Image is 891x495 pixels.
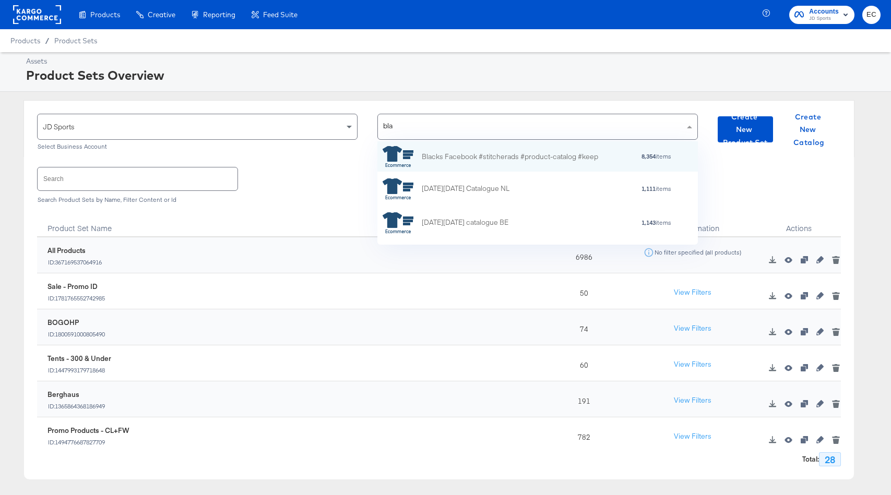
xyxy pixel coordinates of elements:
[37,196,841,203] div: Search Product Sets by Name, Filter Content or Id
[47,330,105,337] div: ID: 1800591000805490
[540,237,623,273] div: 6986
[47,318,105,328] div: BOGOHP
[47,366,111,373] div: ID: 1447993179718648
[802,454,819,464] strong: Total :
[47,438,129,445] div: ID: 1494776687827709
[509,185,672,192] div: items
[377,141,698,246] div: grid
[47,426,129,436] div: Promo Products - CL+FW
[789,6,854,24] button: AccountsJD Sports
[654,249,742,256] div: No filter specified (all products)
[819,452,841,467] div: 28
[508,219,672,226] div: items
[422,151,598,162] div: Blacks Facebook #stitcherads #product-catalog #keep
[47,258,102,265] div: ID: 367169537064916
[43,122,75,131] span: JD Sports
[667,355,719,374] button: View Filters
[47,354,111,364] div: Tents - 300 & Under
[718,116,773,142] button: Create New Product Set
[90,10,120,19] span: Products
[203,10,235,19] span: Reporting
[757,211,841,237] div: Actions
[37,211,540,237] div: Toggle SortBy
[40,37,54,45] span: /
[667,427,719,446] button: View Filters
[422,184,509,195] div: [DATE][DATE] Catalogue NL
[10,37,40,45] span: Products
[641,185,656,192] strong: 1,111
[422,218,508,228] div: [DATE][DATE] catalogue BE
[263,10,298,19] span: Feed Suite
[540,273,623,309] div: 50
[148,10,175,19] span: Creative
[862,6,881,24] button: EC
[47,390,105,400] div: Berghaus
[26,66,878,84] div: Product Sets Overview
[809,6,839,17] span: Accounts
[667,283,719,302] button: View Filters
[667,319,719,338] button: View Filters
[598,153,672,160] div: items
[26,56,878,66] div: Assets
[667,391,719,410] button: View Filters
[37,211,540,237] div: Product Set Name
[37,143,358,150] div: Select Business Account
[809,15,839,23] span: JD Sports
[866,9,876,21] span: EC
[781,116,837,142] button: Create New Catalog
[47,246,102,256] div: All Products
[540,381,623,417] div: 191
[786,111,833,149] span: Create New Catalog
[722,111,769,149] span: Create New Product Set
[47,402,105,409] div: ID: 1365864368186949
[641,152,656,160] strong: 8,354
[38,167,237,190] input: Search product sets
[47,282,105,292] div: Sale - Promo ID
[641,219,656,226] strong: 1,143
[540,309,623,345] div: 74
[54,37,97,45] a: Product Sets
[47,294,105,301] div: ID: 1781765552742985
[540,417,623,453] div: 782
[540,345,623,381] div: 60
